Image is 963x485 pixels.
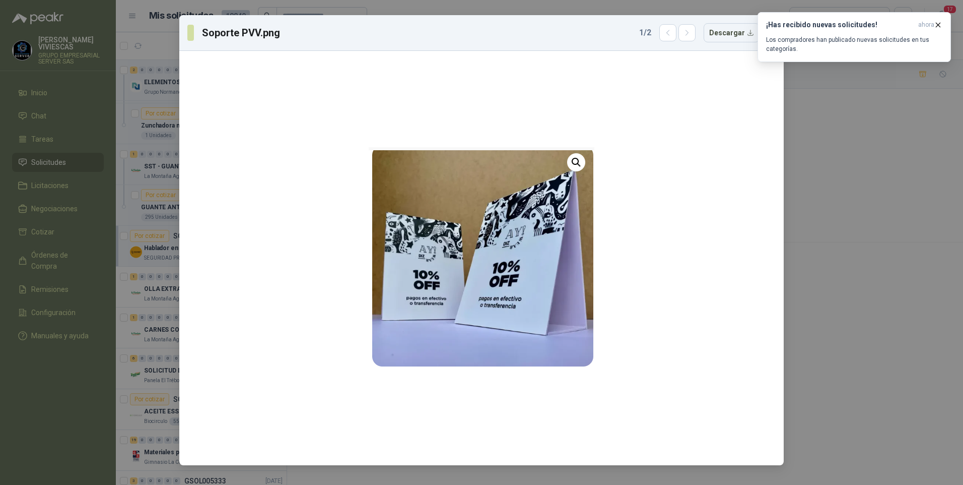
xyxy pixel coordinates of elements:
button: Descargar [704,23,760,42]
h3: ¡Has recibido nuevas solicitudes! [766,21,914,29]
p: Los compradores han publicado nuevas solicitudes en tus categorías. [766,35,942,53]
span: ahora [918,21,934,29]
span: 1 / 2 [639,27,651,39]
button: ¡Has recibido nuevas solicitudes!ahora Los compradores han publicado nuevas solicitudes en tus ca... [758,12,951,62]
h3: Soporte PVV.png [202,25,282,40]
